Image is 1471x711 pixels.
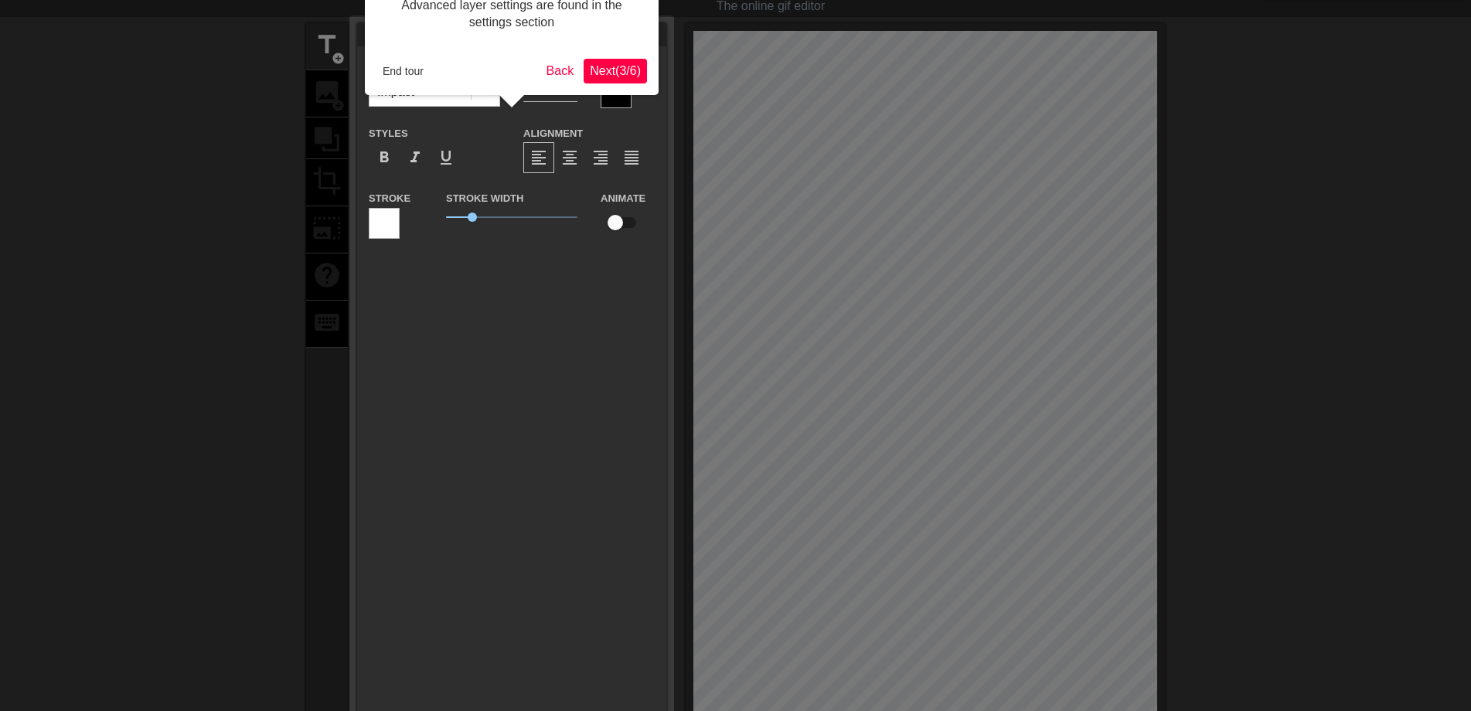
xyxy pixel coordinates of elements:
span: format_italic [406,148,424,167]
label: Stroke Width [446,191,523,206]
label: Alignment [523,126,583,141]
span: add_circle [332,52,345,65]
span: title [312,30,342,60]
span: format_align_center [560,148,579,167]
span: format_align_justify [622,148,641,167]
label: Animate [601,191,645,206]
button: End tour [376,60,430,83]
label: Styles [369,126,408,141]
span: format_bold [375,148,393,167]
button: Next [584,59,647,83]
span: format_underline [437,148,455,167]
label: Stroke [369,191,410,206]
button: Back [540,59,581,83]
span: format_align_right [591,148,610,167]
span: format_align_left [529,148,548,167]
span: Next ( 3 / 6 ) [590,64,641,77]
